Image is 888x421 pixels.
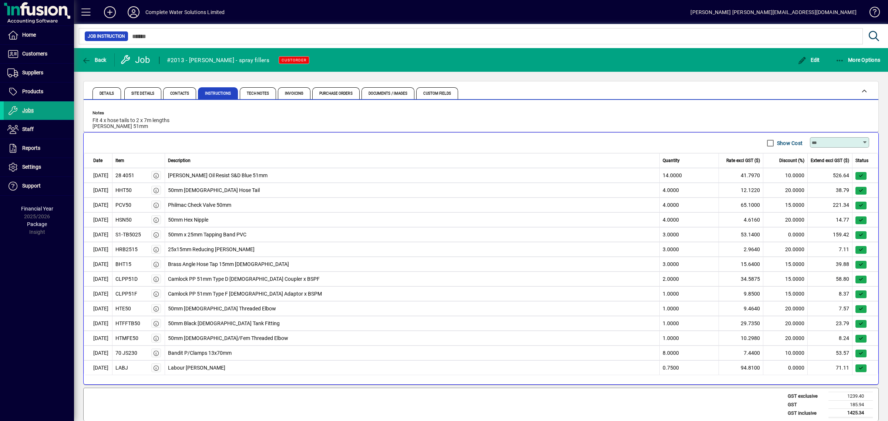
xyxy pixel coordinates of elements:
td: GST inclusive [784,409,828,418]
td: 23.79 [808,316,852,331]
td: 4.0000 [660,198,719,212]
td: [DATE] [84,227,112,242]
td: 9.4640 [719,301,763,316]
td: [DATE] [84,346,112,360]
div: HTFFTB50 [115,320,140,327]
td: 1.0000 [660,331,719,346]
td: 7.4400 [719,346,763,360]
td: [DATE] [84,183,112,198]
td: 4.0000 [660,183,719,198]
button: Back [80,53,108,67]
td: 0.0000 [763,227,808,242]
td: 10.2980 [719,331,763,346]
td: 1.0000 [660,301,719,316]
td: 20.0000 [763,242,808,257]
td: [DATE] [84,301,112,316]
td: 2.0000 [660,272,719,286]
td: 159.42 [808,227,852,242]
div: Complete Water Solutions Limited [145,6,225,18]
td: 526.64 [808,168,852,183]
td: 7.57 [808,301,852,316]
td: 1.0000 [660,286,719,301]
div: #2013 - [PERSON_NAME] - spray fillers [167,54,269,66]
div: HTE50 [115,305,131,313]
td: 185.94 [828,400,873,409]
td: 14.0000 [660,168,719,183]
td: 3.0000 [660,242,719,257]
span: Discount (%) [779,157,804,164]
span: Home [22,32,36,38]
span: Package [27,221,47,227]
span: Quantity [663,157,680,164]
div: S1-TB5025 [115,231,141,239]
td: 15.0000 [763,257,808,272]
span: Status [855,157,868,164]
span: Purchase Orders [319,92,353,95]
td: [DATE] [84,198,112,212]
td: [DATE] [84,257,112,272]
a: Products [4,82,74,101]
div: HSN50 [115,216,132,224]
td: 4.6160 [719,212,763,227]
span: Back [82,57,107,63]
td: [DATE] [84,316,112,331]
td: 20.0000 [763,183,808,198]
td: Philmac Check Valve 50mm [165,198,660,212]
button: More Options [834,53,882,67]
td: 3.0000 [660,257,719,272]
label: Show Cost [776,139,803,147]
td: 53.1400 [719,227,763,242]
span: Edit [798,57,820,63]
a: Support [4,177,74,195]
td: [PERSON_NAME] Oil Resist S&D Blue 51mm [165,168,660,183]
app-page-header-button: Back [74,53,115,67]
td: 50mm [DEMOGRAPHIC_DATA] Threaded Elbow [165,301,660,316]
td: 8.24 [808,331,852,346]
td: GST [784,400,828,409]
td: 2.9640 [719,242,763,257]
td: 20.0000 [763,331,808,346]
td: GST exclusive [784,392,828,401]
span: Job Instruction [88,33,125,40]
td: 50mm [DEMOGRAPHIC_DATA] Hose Tail [165,183,660,198]
td: 8.0000 [660,346,719,360]
span: Custom Fields [423,92,451,95]
td: 29.7350 [719,316,763,331]
span: Settings [22,164,41,170]
td: 38.79 [808,183,852,198]
span: Products [22,88,43,94]
span: Suppliers [22,70,43,75]
span: Extend excl GST ($) [811,157,849,164]
td: 15.0000 [763,286,808,301]
td: 50mm Hex Nipple [165,212,660,227]
a: Home [4,26,74,44]
td: Bandit P/Clamps 13x70mm [165,346,660,360]
div: 70 JS230 [115,349,137,357]
td: [DATE] [84,168,112,183]
span: Support [22,183,41,189]
td: 50mm x 25mm Tapping Band PVC [165,227,660,242]
a: Customers [4,45,74,63]
td: 20.0000 [763,301,808,316]
div: BHT15 [115,260,131,268]
td: 1239.40 [828,392,873,401]
td: 9.8500 [719,286,763,301]
div: [PERSON_NAME] [PERSON_NAME][EMAIL_ADDRESS][DOMAIN_NAME] [690,6,857,18]
span: Contacts [170,92,189,95]
div: CLPP51D [115,275,138,283]
a: Staff [4,120,74,139]
td: 65.1000 [719,198,763,212]
td: 15.0000 [763,272,808,286]
div: HRB2515 [115,246,138,253]
a: Reports [4,139,74,158]
td: 1425.34 [828,409,873,418]
td: 39.88 [808,257,852,272]
span: Customers [22,51,47,57]
td: 4.0000 [660,212,719,227]
span: Item [115,157,124,164]
td: Labour [PERSON_NAME] [165,360,660,375]
span: Description [168,157,191,164]
span: Tech Notes [247,92,269,95]
td: 14.77 [808,212,852,227]
td: 15.6400 [719,257,763,272]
